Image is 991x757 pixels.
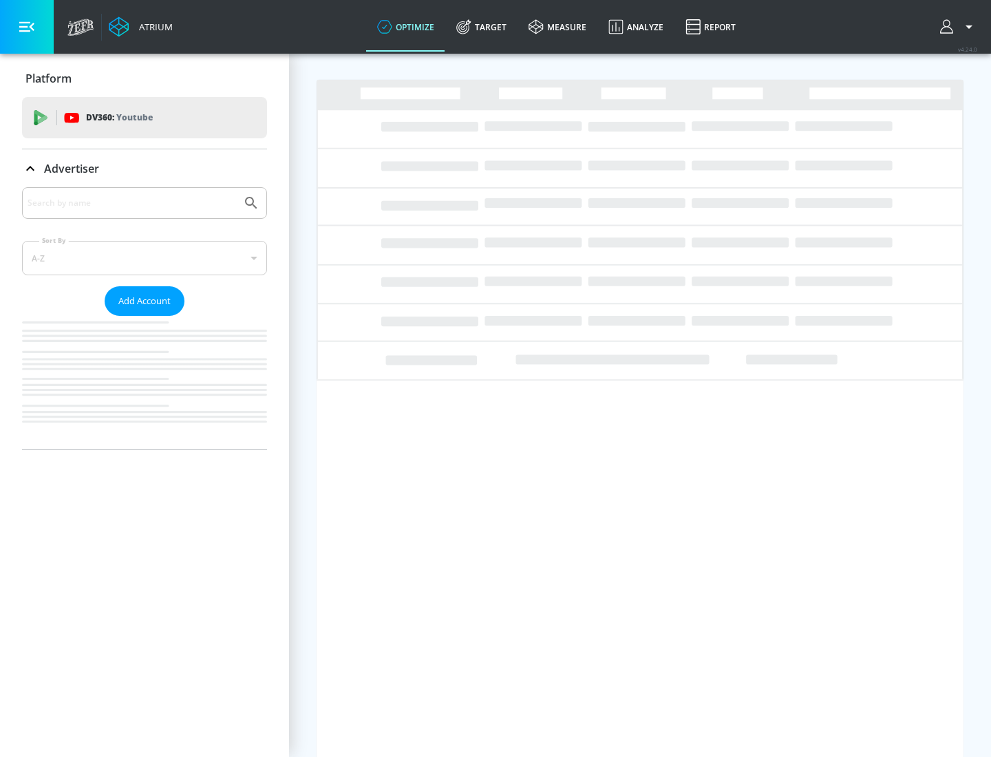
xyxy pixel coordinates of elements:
label: Sort By [39,236,69,245]
button: Add Account [105,286,184,316]
a: Atrium [109,17,173,37]
div: Advertiser [22,187,267,449]
p: Advertiser [44,161,99,176]
div: DV360: Youtube [22,97,267,138]
span: v 4.24.0 [958,45,977,53]
a: measure [518,2,597,52]
a: Analyze [597,2,674,52]
span: Add Account [118,293,171,309]
nav: list of Advertiser [22,316,267,449]
a: Target [445,2,518,52]
p: DV360: [86,110,153,125]
a: optimize [366,2,445,52]
div: Atrium [134,21,173,33]
input: Search by name [28,194,236,212]
p: Platform [25,71,72,86]
div: A-Z [22,241,267,275]
p: Youtube [116,110,153,125]
div: Advertiser [22,149,267,188]
div: Platform [22,59,267,98]
a: Report [674,2,747,52]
